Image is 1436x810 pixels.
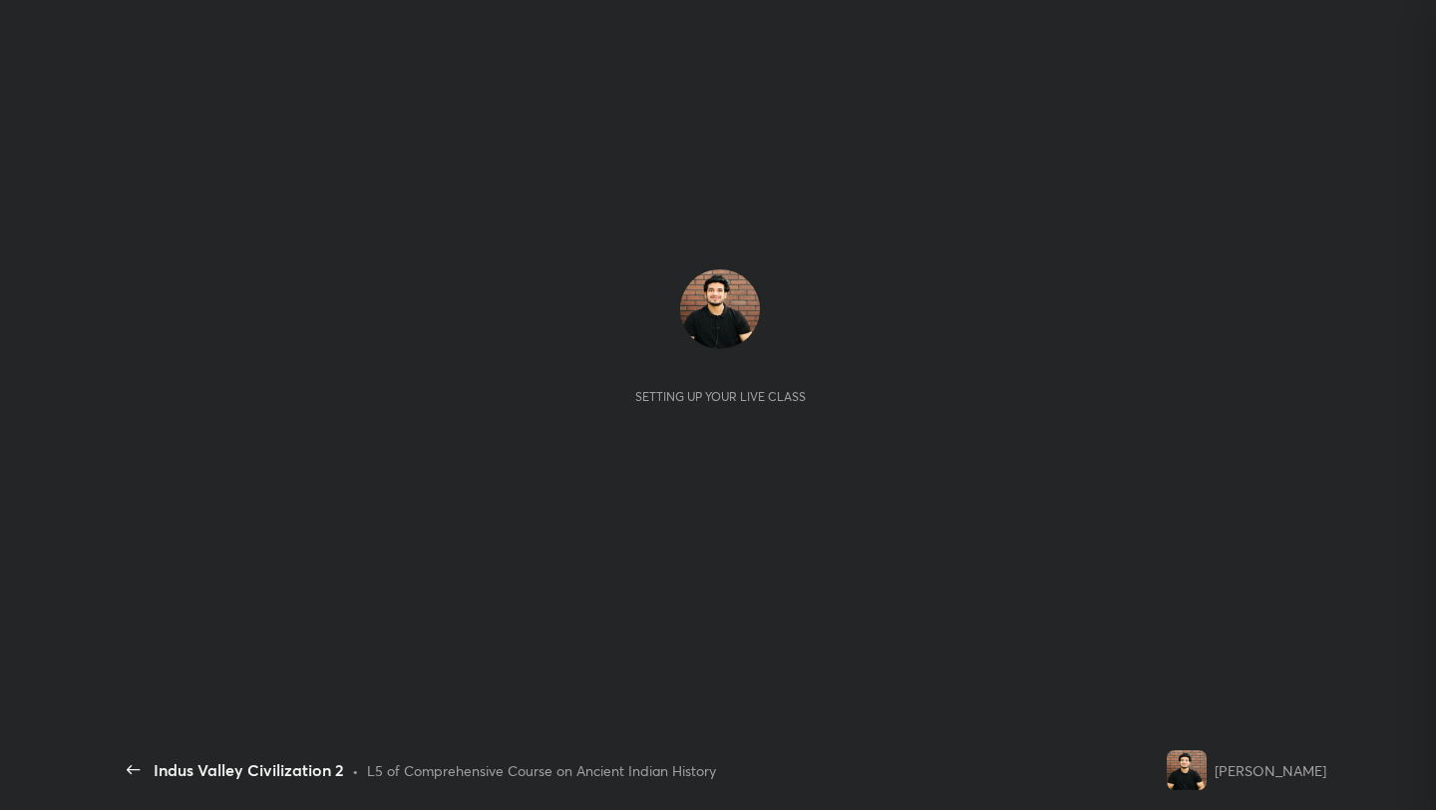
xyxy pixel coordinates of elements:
[680,269,760,349] img: 2f8ce9528e9544b5a797dd783ed6ba28.jpg
[154,758,344,782] div: Indus Valley Civilization 2
[635,389,806,404] div: Setting up your live class
[1167,750,1207,790] img: 2f8ce9528e9544b5a797dd783ed6ba28.jpg
[1215,760,1326,781] div: [PERSON_NAME]
[367,760,716,781] div: L5 of Comprehensive Course on Ancient Indian History
[352,760,359,781] div: •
